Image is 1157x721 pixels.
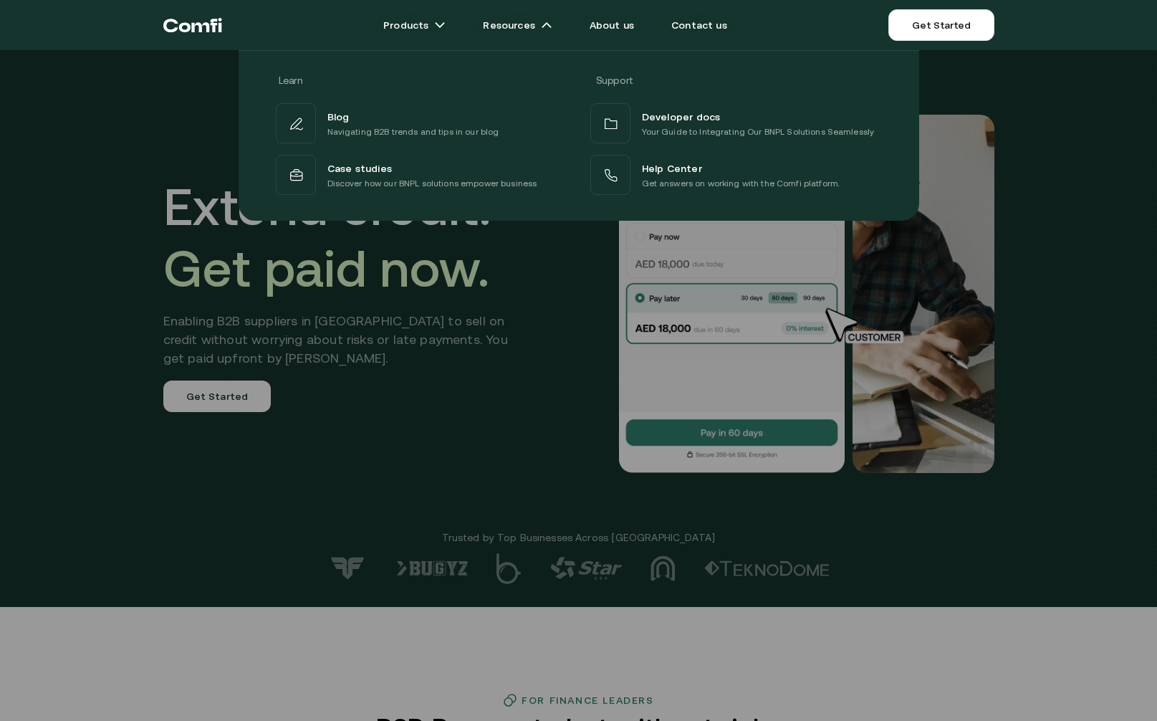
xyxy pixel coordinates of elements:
[327,159,393,176] span: Case studies
[642,159,702,176] span: Help Center
[587,100,885,146] a: Developer docsYour Guide to Integrating Our BNPL Solutions Seamlessly
[434,19,446,31] img: arrow icons
[642,125,875,139] p: Your Guide to Integrating Our BNPL Solutions Seamlessly
[273,100,570,146] a: BlogNavigating B2B trends and tips in our blog
[163,4,222,47] a: Return to the top of the Comfi home page
[327,176,537,191] p: Discover how our BNPL solutions empower business
[273,152,570,198] a: Case studiesDiscover how our BNPL solutions empower business
[654,11,744,39] a: Contact us
[587,152,885,198] a: Help CenterGet answers on working with the Comfi platform.
[366,11,463,39] a: Productsarrow icons
[572,11,651,39] a: About us
[541,19,552,31] img: arrow icons
[596,75,634,86] span: Support
[466,11,569,39] a: Resourcesarrow icons
[888,9,994,41] a: Get Started
[327,125,499,139] p: Navigating B2B trends and tips in our blog
[327,108,350,125] span: Blog
[642,176,840,191] p: Get answers on working with the Comfi platform.
[279,75,303,86] span: Learn
[642,108,721,125] span: Developer docs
